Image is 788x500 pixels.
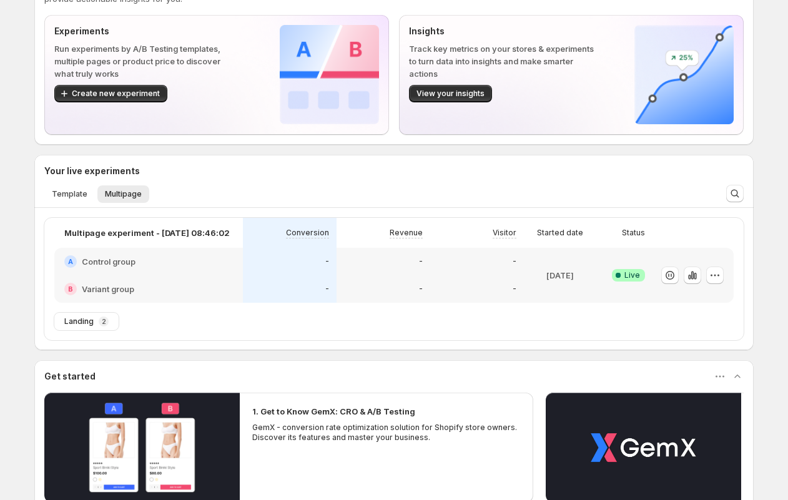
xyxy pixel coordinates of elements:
[634,25,734,124] img: Insights
[390,228,423,238] p: Revenue
[726,185,744,202] button: Search and filter results
[102,318,106,325] p: 2
[68,285,73,293] h2: B
[252,423,521,443] p: GemX - conversion rate optimization solution for Shopify store owners. Discover its features and ...
[280,25,379,124] img: Experiments
[286,228,329,238] p: Conversion
[409,85,492,102] button: View your insights
[82,255,135,268] h2: Control group
[325,284,329,294] p: -
[82,283,134,295] h2: Variant group
[64,316,94,326] span: Landing
[54,25,240,37] p: Experiments
[54,85,167,102] button: Create new experiment
[416,89,485,99] span: View your insights
[419,257,423,267] p: -
[546,269,574,282] p: [DATE]
[68,258,73,265] h2: A
[419,284,423,294] p: -
[325,257,329,267] p: -
[54,42,240,80] p: Run experiments by A/B Testing templates, multiple pages or product price to discover what truly ...
[493,228,516,238] p: Visitor
[409,42,594,80] p: Track key metrics on your stores & experiments to turn data into insights and make smarter actions
[624,270,640,280] span: Live
[44,165,140,177] h3: Your live experiments
[64,227,230,239] p: Multipage experiment - [DATE] 08:46:02
[52,189,87,199] span: Template
[537,228,583,238] p: Started date
[622,228,645,238] p: Status
[513,284,516,294] p: -
[105,189,142,199] span: Multipage
[72,89,160,99] span: Create new experiment
[44,370,96,383] h3: Get started
[409,25,594,37] p: Insights
[513,257,516,267] p: -
[252,405,415,418] h2: 1. Get to Know GemX: CRO & A/B Testing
